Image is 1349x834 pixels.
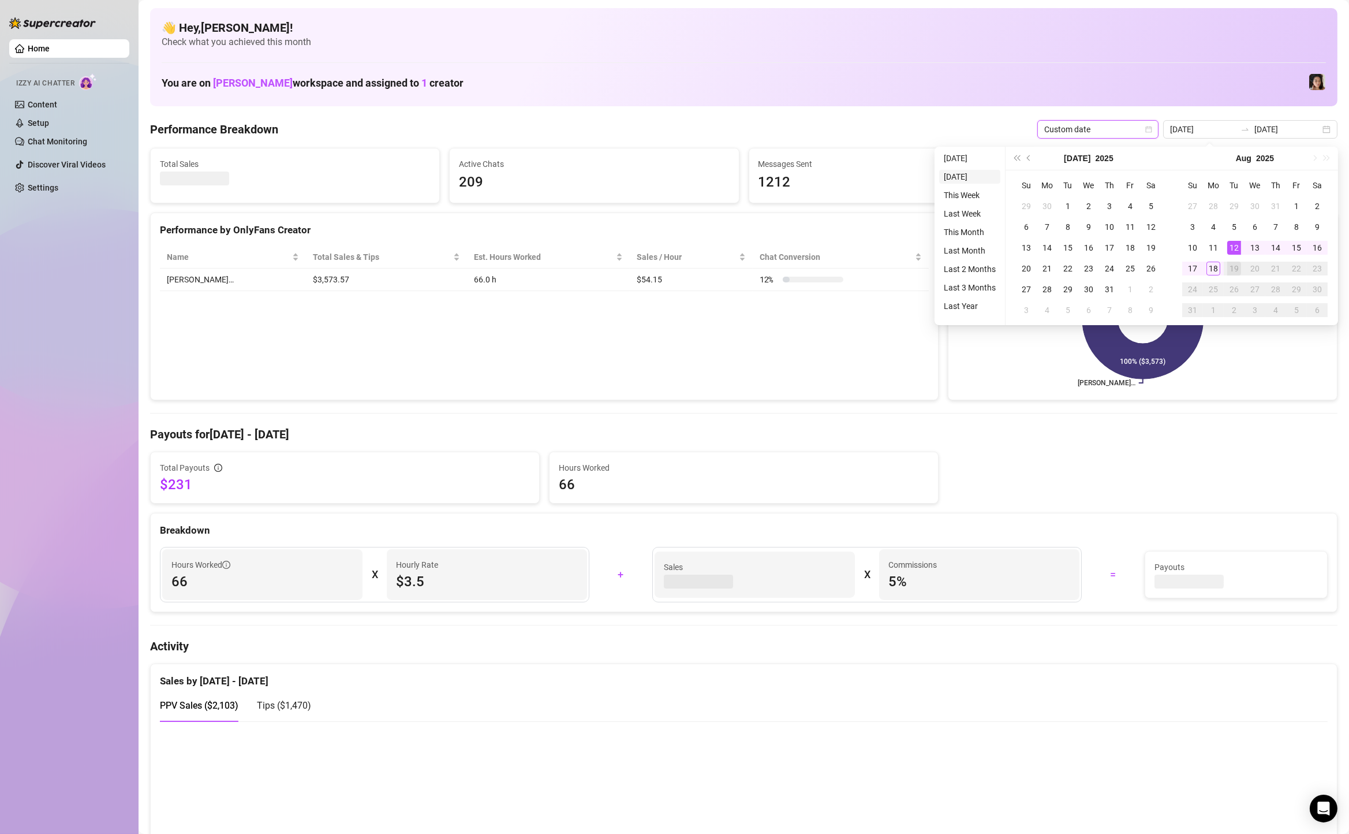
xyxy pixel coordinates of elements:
th: Total Sales & Tips [306,246,468,269]
div: 6 [1248,220,1262,234]
div: 3 [1103,199,1116,213]
td: 2025-07-24 [1099,258,1120,279]
div: 28 [1269,282,1283,296]
span: info-circle [222,561,230,569]
td: 2025-06-29 [1016,196,1037,217]
td: 2025-07-08 [1057,217,1078,237]
div: = [1089,565,1138,584]
li: Last 2 Months [939,262,1000,276]
td: [PERSON_NAME]… [160,269,306,291]
td: 2025-07-27 [1016,279,1037,300]
td: 2025-08-23 [1307,258,1328,279]
td: 2025-08-24 [1182,279,1203,300]
div: 24 [1186,282,1199,296]
button: Choose a year [1256,147,1274,170]
th: Th [1265,175,1286,196]
td: 2025-07-03 [1099,196,1120,217]
td: 2025-07-28 [1037,279,1057,300]
div: 16 [1082,241,1096,255]
h1: You are on workspace and assigned to creator [162,77,464,90]
div: 30 [1082,282,1096,296]
td: 2025-08-06 [1078,300,1099,321]
th: Mo [1037,175,1057,196]
a: Settings [28,183,58,192]
td: 2025-09-02 [1224,300,1245,321]
td: 2025-08-17 [1182,258,1203,279]
div: 13 [1248,241,1262,255]
div: 6 [1082,303,1096,317]
div: 17 [1103,241,1116,255]
div: 11 [1206,241,1220,255]
div: 29 [1019,199,1033,213]
td: 2025-08-04 [1203,217,1224,237]
td: $3,573.57 [306,269,468,291]
td: 2025-07-30 [1078,279,1099,300]
div: 8 [1123,303,1137,317]
span: calendar [1145,126,1152,133]
div: Breakdown [160,523,1328,538]
span: [PERSON_NAME] [213,77,293,89]
div: 30 [1310,282,1324,296]
th: Sa [1141,175,1161,196]
span: Sales [664,561,846,574]
td: 66.0 h [467,269,630,291]
div: 25 [1123,262,1137,275]
td: 2025-08-02 [1141,279,1161,300]
td: 2025-09-03 [1245,300,1265,321]
button: Choose a year [1096,147,1113,170]
td: 2025-08-01 [1120,279,1141,300]
div: 21 [1269,262,1283,275]
div: 18 [1206,262,1220,275]
li: [DATE] [939,170,1000,184]
td: 2025-08-09 [1141,300,1161,321]
div: 31 [1103,282,1116,296]
td: 2025-08-11 [1203,237,1224,258]
div: 29 [1227,199,1241,213]
div: 3 [1248,303,1262,317]
th: We [1245,175,1265,196]
td: 2025-07-01 [1057,196,1078,217]
div: 12 [1227,241,1241,255]
div: 1 [1123,282,1137,296]
div: 29 [1061,282,1075,296]
span: Izzy AI Chatter [16,78,74,89]
td: 2025-07-16 [1078,237,1099,258]
div: 1 [1206,303,1220,317]
div: 20 [1019,262,1033,275]
td: 2025-07-31 [1099,279,1120,300]
div: 27 [1248,282,1262,296]
div: 22 [1061,262,1075,275]
td: 2025-08-21 [1265,258,1286,279]
td: 2025-08-05 [1224,217,1245,237]
div: 8 [1061,220,1075,234]
td: 2025-07-30 [1245,196,1265,217]
div: Est. Hours Worked [474,251,614,263]
a: Setup [28,118,49,128]
button: Choose a month [1236,147,1251,170]
li: Last 3 Months [939,281,1000,295]
a: Chat Monitoring [28,137,87,146]
div: 19 [1227,262,1241,275]
span: PPV Sales ( $2,103 ) [160,700,238,711]
td: 2025-08-25 [1203,279,1224,300]
td: 2025-07-06 [1016,217,1037,237]
span: info-circle [214,464,222,472]
li: [DATE] [939,151,1000,165]
div: 5 [1144,199,1158,213]
td: 2025-07-20 [1016,258,1037,279]
span: 12 % [760,273,778,286]
td: 2025-08-30 [1307,279,1328,300]
div: 27 [1019,282,1033,296]
td: 2025-09-04 [1265,300,1286,321]
td: 2025-08-03 [1016,300,1037,321]
span: 66 [171,572,353,591]
div: 21 [1040,262,1054,275]
th: Fr [1120,175,1141,196]
td: 2025-08-06 [1245,217,1265,237]
th: Su [1182,175,1203,196]
td: 2025-07-11 [1120,217,1141,237]
div: 9 [1144,303,1158,317]
span: 209 [459,172,729,193]
td: 2025-08-08 [1120,300,1141,321]
div: 9 [1310,220,1324,234]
